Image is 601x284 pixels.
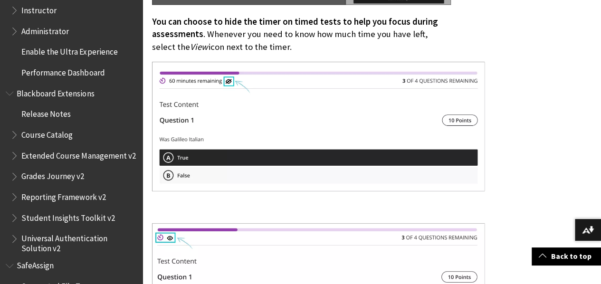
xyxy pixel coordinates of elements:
[532,247,601,265] a: Back to top
[21,23,69,36] span: Administrator
[21,210,114,223] span: Student Insights Toolkit v2
[21,189,105,202] span: Reporting Framework v2
[17,85,94,98] span: Blackboard Extensions
[21,106,71,119] span: Release Notes
[21,44,117,57] span: Enable the Ultra Experience
[21,127,73,140] span: Course Catalog
[6,85,137,253] nav: Book outline for Blackboard Extensions
[21,231,136,253] span: Universal Authentication Solution v2
[21,148,135,161] span: Extended Course Management v2
[190,41,208,52] span: View
[21,2,57,15] span: Instructor
[152,62,485,190] img: New timer with visibility control for students when answering tests with time limit
[17,258,54,271] span: SafeAssign
[152,16,451,53] p: . Whenever you need to know how much time you have left, select the icon next to the timer.
[21,65,105,77] span: Performance Dashboard
[21,169,84,181] span: Grades Journey v2
[152,16,438,39] span: You can choose to hide the timer on timed tests to help you focus during assessments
